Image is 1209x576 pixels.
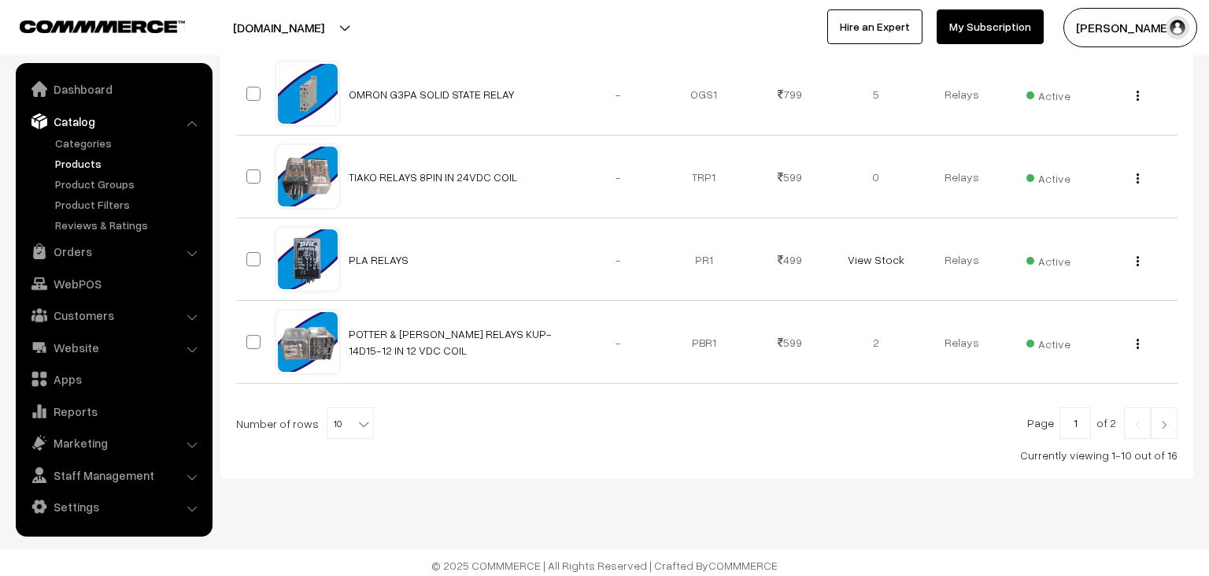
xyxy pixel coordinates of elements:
[20,365,207,393] a: Apps
[349,170,517,184] a: TIAKO RELAYS 8PIN IN 24VDC COIL
[20,301,207,329] a: Customers
[20,16,157,35] a: COMMMERCE
[20,237,207,266] a: Orders
[236,447,1178,463] div: Currently viewing 1-10 out of 16
[20,20,185,32] img: COMMMERCE
[1026,166,1070,187] span: Active
[349,327,552,357] a: POTTER & [PERSON_NAME] RELAYS KUP-14D15-12 IN 12 VDC COIL
[747,136,833,218] td: 599
[575,301,661,384] td: -
[236,415,319,432] span: Number of rows
[575,218,661,301] td: -
[20,461,207,489] a: Staff Management
[919,53,1005,136] td: Relays
[1063,8,1197,47] button: [PERSON_NAME]…
[661,301,747,384] td: PBR1
[1157,420,1171,429] img: Right
[51,135,207,151] a: Categories
[349,253,409,266] a: PLA RELAYS
[937,9,1044,44] a: My Subscription
[1096,416,1116,429] span: of 2
[919,218,1005,301] td: Relays
[833,136,919,218] td: 0
[327,407,374,439] span: 10
[661,218,747,301] td: PR1
[20,269,207,298] a: WebPOS
[1137,173,1139,184] img: Menu
[1137,91,1139,101] img: Menu
[747,53,833,136] td: 799
[20,492,207,521] a: Settings
[1026,84,1070,104] span: Active
[1026,249,1070,269] span: Active
[20,75,207,103] a: Dashboard
[919,136,1005,218] td: Relays
[747,218,833,301] td: 499
[661,136,747,218] td: TRP1
[20,333,207,362] a: Website
[575,136,661,218] td: -
[833,301,919,384] td: 2
[848,253,904,266] a: View Stock
[827,9,922,44] a: Hire an Expert
[747,301,833,384] td: 599
[51,155,207,172] a: Products
[833,53,919,136] td: 5
[20,397,207,425] a: Reports
[1130,420,1144,429] img: Left
[1026,332,1070,352] span: Active
[919,301,1005,384] td: Relays
[20,107,207,136] a: Catalog
[661,53,747,136] td: OGS1
[51,196,207,213] a: Product Filters
[51,217,207,233] a: Reviews & Ratings
[1027,416,1054,429] span: Page
[708,559,778,572] a: COMMMERCE
[20,429,207,457] a: Marketing
[178,8,379,47] button: [DOMAIN_NAME]
[1166,16,1189,39] img: user
[575,53,661,136] td: -
[327,408,373,440] span: 10
[1137,256,1139,266] img: Menu
[1137,339,1139,349] img: Menu
[51,176,207,192] a: Product Groups
[349,87,515,101] a: OMRON G3PA SOLID STATE RELAY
